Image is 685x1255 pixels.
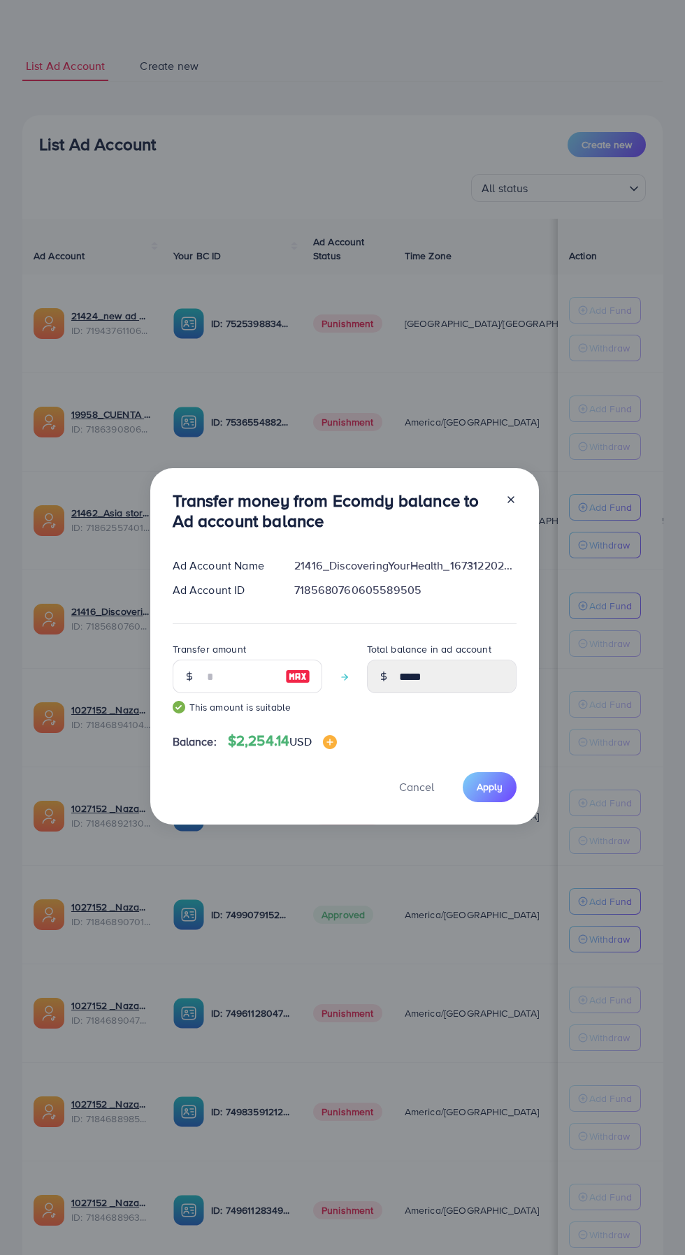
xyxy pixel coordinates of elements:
[283,558,527,574] div: 21416_DiscoveringYourHealth_1673122022707
[173,734,217,750] span: Balance:
[289,734,311,749] span: USD
[173,642,246,656] label: Transfer amount
[463,772,517,802] button: Apply
[173,491,494,531] h3: Transfer money from Ecomdy balance to Ad account balance
[382,772,452,802] button: Cancel
[477,780,503,794] span: Apply
[626,1192,675,1245] iframe: Chat
[367,642,491,656] label: Total balance in ad account
[399,779,434,795] span: Cancel
[228,732,337,750] h4: $2,254.14
[173,700,322,714] small: This amount is suitable
[283,582,527,598] div: 7185680760605589505
[161,558,284,574] div: Ad Account Name
[173,701,185,713] img: guide
[161,582,284,598] div: Ad Account ID
[285,668,310,685] img: image
[323,735,337,749] img: image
